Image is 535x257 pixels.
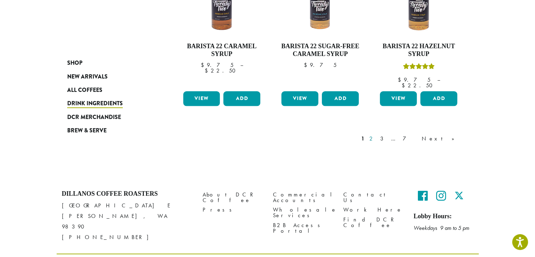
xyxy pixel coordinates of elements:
[240,61,243,69] span: –
[67,56,152,70] a: Shop
[360,134,366,143] a: 1
[67,59,82,68] span: Shop
[379,134,388,143] a: 3
[380,91,417,106] a: View
[67,124,152,137] a: Brew & Serve
[205,67,239,74] bdi: 22.50
[322,91,359,106] button: Add
[402,82,408,89] span: $
[67,70,152,83] a: New Arrivals
[420,134,461,143] a: Next »
[273,220,333,236] a: B2B Access Portal
[401,134,418,143] a: 7
[390,134,399,143] a: …
[273,190,333,205] a: Commercial Accounts
[420,91,457,106] button: Add
[62,190,192,198] h4: Dillanos Coffee Roasters
[273,205,333,220] a: Wholesale Services
[414,224,469,232] em: Weekdays 9 am to 5 pm
[223,91,260,106] button: Add
[304,61,337,69] bdi: 9.75
[67,113,121,122] span: DCR Merchandise
[67,97,152,110] a: Drink Ingredients
[397,76,430,83] bdi: 9.75
[414,213,473,220] h5: Lobby Hours:
[67,99,123,108] span: Drink Ingredients
[343,190,403,205] a: Contact Us
[437,76,440,83] span: –
[67,86,102,95] span: All Coffees
[203,205,262,215] a: Press
[368,134,377,143] a: 2
[181,43,262,58] h4: Barista 22 Caramel Syrup
[403,62,434,73] div: Rated 5.00 out of 5
[67,83,152,97] a: All Coffees
[200,61,206,69] span: $
[378,43,459,58] h4: Barista 22 Hazelnut Syrup
[343,205,403,215] a: Work Here
[402,82,436,89] bdi: 22.50
[67,111,152,124] a: DCR Merchandise
[67,73,108,81] span: New Arrivals
[343,215,403,230] a: Find DCR Coffee
[397,76,403,83] span: $
[183,91,220,106] a: View
[67,126,107,135] span: Brew & Serve
[200,61,233,69] bdi: 9.75
[205,67,211,74] span: $
[281,91,318,106] a: View
[62,200,192,243] p: [GEOGRAPHIC_DATA] E [PERSON_NAME], WA 98390 [PHONE_NUMBER]
[280,43,361,58] h4: Barista 22 Sugar-Free Caramel Syrup
[304,61,310,69] span: $
[203,190,262,205] a: About DCR Coffee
